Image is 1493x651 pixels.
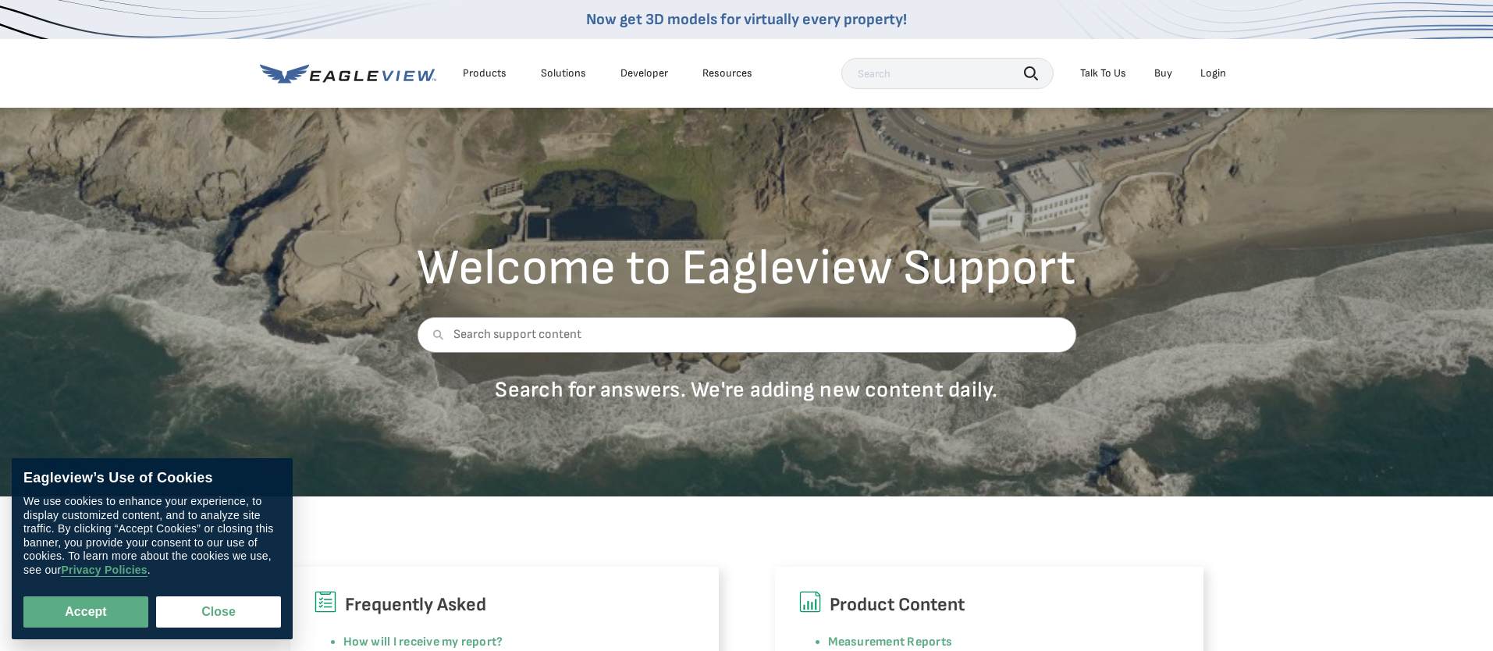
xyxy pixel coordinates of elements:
div: Talk To Us [1080,66,1126,80]
a: Developer [620,66,668,80]
a: Measurement Reports [828,635,953,649]
div: Login [1200,66,1226,80]
div: Eagleview’s Use of Cookies [23,470,281,487]
input: Search support content [417,317,1076,353]
button: Accept [23,596,148,628]
div: Resources [702,66,752,80]
button: Close [156,596,281,628]
h6: Product Content [798,590,1180,620]
a: Now get 3D models for virtually every property! [586,10,907,29]
div: Products [463,66,507,80]
p: Search for answers. We're adding new content daily. [417,376,1076,404]
div: We use cookies to enhance your experience, to display customized content, and to analyze site tra... [23,495,281,577]
a: How will I receive my report? [343,635,503,649]
a: Privacy Policies [61,564,147,577]
a: Buy [1154,66,1172,80]
div: Solutions [541,66,586,80]
h6: Frequently Asked [314,590,695,620]
h2: Welcome to Eagleview Support [417,244,1076,293]
input: Search [841,58,1054,89]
